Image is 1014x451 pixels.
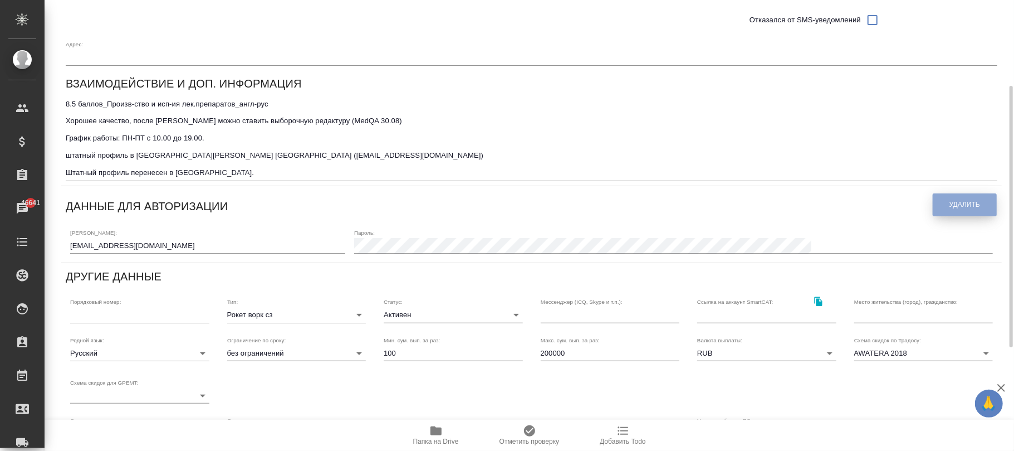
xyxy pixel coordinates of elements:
[933,193,997,216] button: Удалить
[70,380,139,386] label: Схема скидок для GPEMT:
[227,299,238,305] label: Тип:
[750,14,861,26] span: Отказался от SMS-уведомлений
[66,100,997,177] textarea: 8.5 баллов_Произв-ство и исп-ия лек.препаратов_англ-рус Хорошее качество, после [PERSON_NAME] мож...
[541,299,623,305] label: Мессенджер (ICQ, Skype и т.п.):
[227,307,366,323] div: Рокет ворк сз
[949,200,980,210] span: Удалить
[854,337,921,343] label: Схема скидок по Традосу:
[70,418,86,424] label: Опыт:
[227,418,295,424] label: Опыт в устных переводах:
[975,390,1003,418] button: 🙏
[576,420,670,451] button: Добавить Todo
[14,197,47,208] span: 46641
[70,230,117,235] label: [PERSON_NAME]:
[541,337,600,343] label: Макс. сум. вып. за раз:
[384,337,440,343] label: Мин. сум. вып. за раз:
[70,346,209,361] div: Русский
[697,337,742,343] label: Валюта выплаты:
[697,418,753,424] label: Навыки работы с ПО:
[354,230,375,235] label: Пароль:
[227,337,286,343] label: Ограничение по сроку:
[389,420,483,451] button: Папка на Drive
[854,299,958,305] label: Место жительства (город), гражданство:
[384,307,523,323] div: Активен
[3,195,42,222] a: 46641
[807,290,830,313] button: Скопировать ссылку
[697,346,836,361] div: RUB
[384,299,403,305] label: Статус:
[66,197,228,215] h6: Данные для авторизации
[70,337,104,343] label: Родной язык:
[979,392,998,415] span: 🙏
[66,75,302,93] h6: Взаимодействие и доп. информация
[499,438,559,445] span: Отметить проверку
[70,299,121,305] label: Порядковый номер:
[66,268,161,285] h6: Другие данные
[600,438,645,445] span: Добавить Todo
[697,299,773,305] label: Ссылка на аккаунт SmartCAT:
[66,42,83,47] label: Адрес:
[483,420,576,451] button: Отметить проверку
[854,346,993,361] div: AWATERA 2018
[227,346,366,361] div: без ограничений
[413,438,459,445] span: Папка на Drive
